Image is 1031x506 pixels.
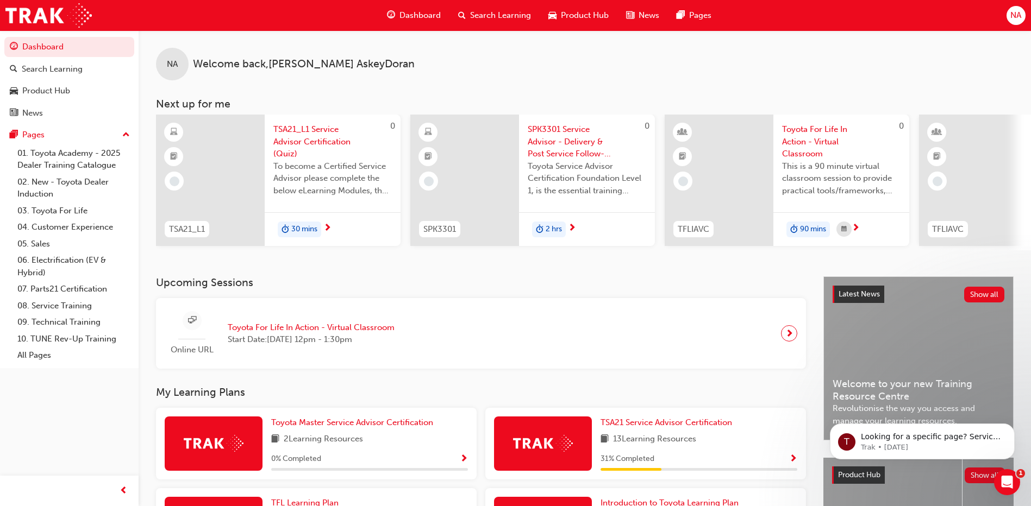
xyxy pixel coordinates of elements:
[1010,9,1021,22] span: NA
[1016,469,1025,478] span: 1
[271,433,279,446] span: book-icon
[689,9,711,22] span: Pages
[677,9,685,22] span: pages-icon
[460,454,468,464] span: Show Progress
[899,121,904,131] span: 0
[601,433,609,446] span: book-icon
[378,4,449,27] a: guage-iconDashboard
[284,433,363,446] span: 2 Learning Resources
[13,347,134,364] a: All Pages
[679,125,686,140] span: learningResourceType_INSTRUCTOR_LED-icon
[932,223,964,236] span: TFLIAVC
[169,223,205,236] span: TSA21_L1
[13,298,134,314] a: 08. Service Training
[513,435,573,452] img: Trak
[193,58,415,71] span: Welcome back , [PERSON_NAME] AskeyDoran
[291,223,317,236] span: 30 mins
[782,123,901,160] span: Toyota For Life In Action - Virtual Classroom
[22,107,43,119] div: News
[833,378,1004,402] span: Welcome to your new Training Resource Centre
[13,145,134,174] a: 01. Toyota Academy - 2025 Dealer Training Catalogue
[156,386,806,399] h3: My Learning Plans
[13,281,134,298] a: 07. Parts21 Certification
[933,125,941,140] span: learningResourceType_INSTRUCTOR_LED-icon
[548,9,557,22] span: car-icon
[390,121,395,131] span: 0
[423,223,456,236] span: SPK3301
[789,454,797,464] span: Show Progress
[617,4,668,27] a: news-iconNews
[613,433,696,446] span: 13 Learning Resources
[1007,6,1026,25] button: NA
[626,9,634,22] span: news-icon
[13,236,134,252] a: 05. Sales
[823,276,1014,440] a: Latest NewsShow allWelcome to your new Training Resource CentreRevolutionise the way you access a...
[13,314,134,331] a: 09. Technical Training
[601,416,736,429] a: TSA21 Service Advisor Certification
[165,344,219,356] span: Online URL
[10,109,18,118] span: news-icon
[271,453,321,465] span: 0 % Completed
[536,223,543,237] span: duration-icon
[165,307,797,360] a: Online URLToyota For Life In Action - Virtual ClassroomStart Date:[DATE] 12pm - 1:30pm
[678,176,688,186] span: learningRecordVerb_NONE-icon
[170,125,178,140] span: learningResourceType_ELEARNING-icon
[228,321,395,334] span: Toyota For Life In Action - Virtual Classroom
[13,331,134,347] a: 10. TUNE Rev-Up Training
[387,9,395,22] span: guage-icon
[790,223,798,237] span: duration-icon
[568,224,576,233] span: next-icon
[814,401,1031,477] iframe: Intercom notifications message
[528,160,646,197] span: Toyota Service Advisor Certification Foundation Level 1, is the essential training course for all...
[273,160,392,197] span: To become a Certified Service Advisor please complete the below eLearning Modules, the Service Ad...
[10,130,18,140] span: pages-icon
[546,223,562,236] span: 2 hrs
[839,289,880,299] span: Latest News
[470,9,531,22] span: Search Learning
[156,115,401,246] a: 0TSA21_L1TSA21_L1 Service Advisor Certification (Quiz)To become a Certified Service Advisor pleas...
[528,123,646,160] span: SPK3301 Service Advisor - Delivery & Post Service Follow-up (eLearning)
[399,9,441,22] span: Dashboard
[458,9,466,22] span: search-icon
[4,35,134,125] button: DashboardSearch LearningProduct HubNews
[4,59,134,79] a: Search Learning
[424,150,432,164] span: booktick-icon
[273,123,392,160] span: TSA21_L1 Service Advisor Certification (Quiz)
[994,469,1020,495] iframe: Intercom live chat
[4,125,134,145] button: Pages
[323,224,332,233] span: next-icon
[785,326,793,341] span: next-icon
[5,3,92,28] img: Trak
[139,98,1031,110] h3: Next up for me
[13,174,134,203] a: 02. New - Toyota Dealer Induction
[841,223,847,236] span: calendar-icon
[668,4,720,27] a: pages-iconPages
[167,58,178,71] span: NA
[170,150,178,164] span: booktick-icon
[964,287,1005,302] button: Show all
[22,85,70,97] div: Product Hub
[120,484,128,498] span: prev-icon
[449,4,540,27] a: search-iconSearch Learning
[639,9,659,22] span: News
[22,63,83,75] div: Search Learning
[601,418,732,427] span: TSA21 Service Advisor Certification
[852,224,860,233] span: next-icon
[424,176,434,186] span: learningRecordVerb_NONE-icon
[460,452,468,466] button: Show Progress
[933,150,941,164] span: booktick-icon
[4,103,134,123] a: News
[184,435,243,452] img: Trak
[10,86,18,96] span: car-icon
[800,223,826,236] span: 90 mins
[679,150,686,164] span: booktick-icon
[13,219,134,236] a: 04. Customer Experience
[561,9,609,22] span: Product Hub
[156,276,806,289] h3: Upcoming Sessions
[10,42,18,52] span: guage-icon
[601,453,654,465] span: 31 % Completed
